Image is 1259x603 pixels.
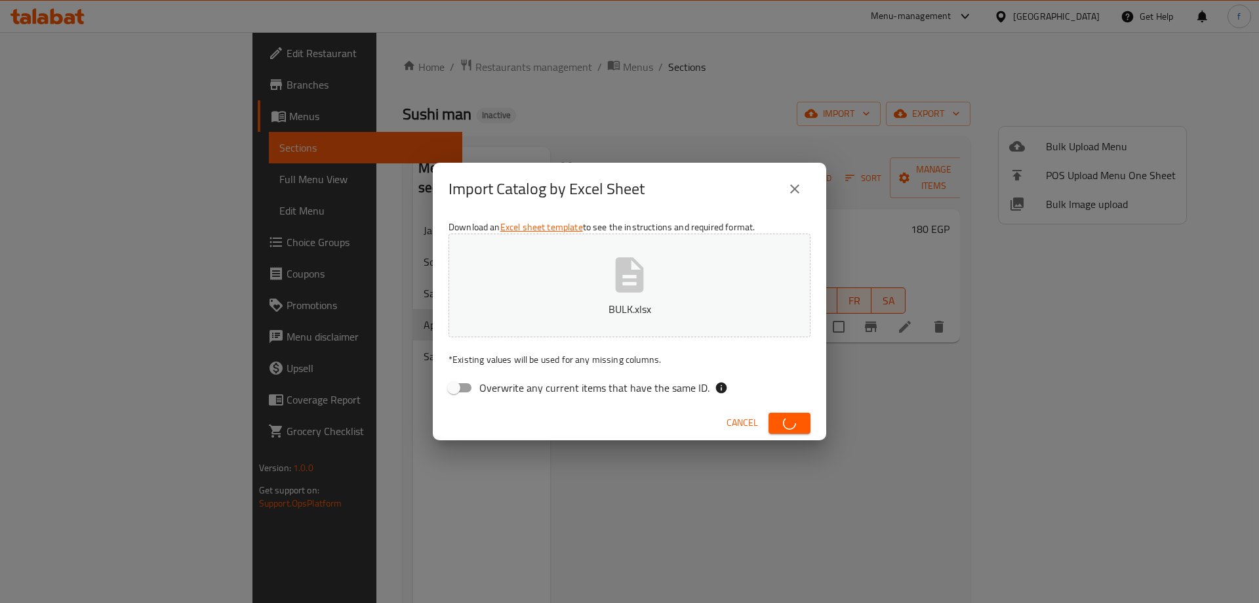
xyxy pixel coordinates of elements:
[721,411,763,435] button: Cancel
[449,353,810,366] p: Existing values will be used for any missing columns.
[479,380,709,396] span: Overwrite any current items that have the same ID.
[469,301,790,317] p: BULK.xlsx
[500,218,583,236] a: Excel sheet template
[779,173,810,205] button: close
[449,234,810,337] button: BULK.xlsx
[449,178,645,199] h2: Import Catalog by Excel Sheet
[727,415,758,431] span: Cancel
[433,215,826,405] div: Download an to see the instructions and required format.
